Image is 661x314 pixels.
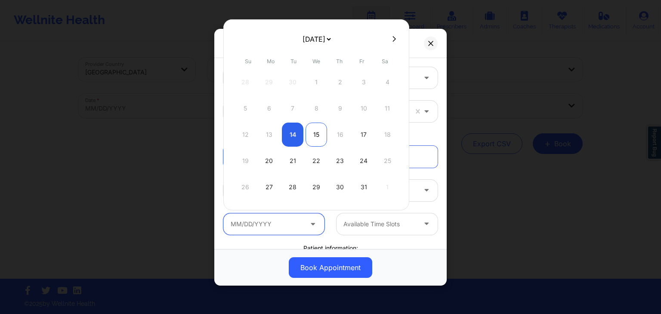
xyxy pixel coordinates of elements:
div: Mon Oct 20 2025 [258,149,280,173]
div: Fri Oct 24 2025 [353,149,374,173]
div: Tue Oct 28 2025 [282,175,303,199]
abbr: Sunday [245,58,251,65]
div: Thu Oct 23 2025 [329,149,351,173]
abbr: Tuesday [290,58,297,65]
abbr: Thursday [336,58,343,65]
div: Appointment information: [217,131,444,140]
div: Fri Oct 31 2025 [353,175,374,199]
input: MM/DD/YYYY [223,213,324,234]
abbr: Friday [359,58,364,65]
div: Thu Oct 30 2025 [329,175,351,199]
div: Mon Oct 27 2025 [258,175,280,199]
div: Wed Oct 29 2025 [306,175,327,199]
div: Patient information: [217,243,444,252]
div: Wed Oct 22 2025 [306,149,327,173]
abbr: Saturday [382,58,388,65]
button: Book Appointment [289,257,372,278]
abbr: Monday [267,58,275,65]
div: Wed Oct 15 2025 [306,123,327,147]
abbr: Wednesday [312,58,320,65]
div: Fri Oct 17 2025 [353,123,374,147]
div: Tue Oct 21 2025 [282,149,303,173]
